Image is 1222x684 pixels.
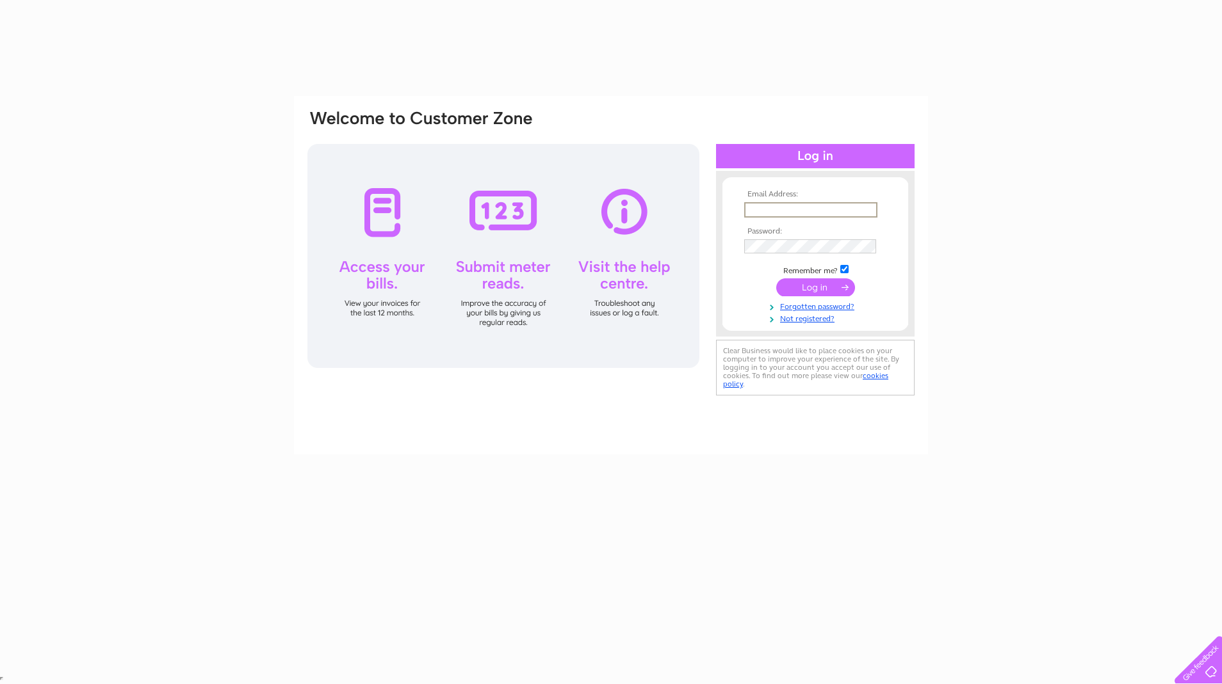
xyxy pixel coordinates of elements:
div: Clear Business would like to place cookies on your computer to improve your experience of the sit... [716,340,915,395]
input: Submit [776,278,855,296]
th: Email Address: [741,190,890,199]
a: Not registered? [744,312,890,324]
td: Remember me? [741,263,890,276]
a: cookies policy [723,371,888,388]
a: Forgotten password? [744,299,890,312]
th: Password: [741,227,890,236]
